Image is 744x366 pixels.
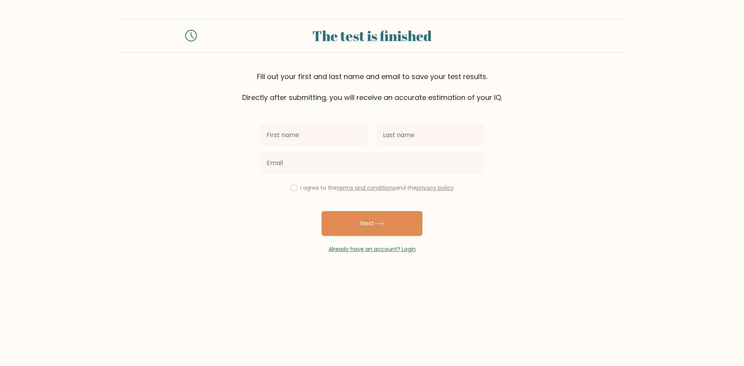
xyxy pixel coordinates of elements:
a: Already have an account? Login [329,245,416,253]
input: Email [260,152,484,174]
div: The test is finished [206,25,538,46]
input: Last name [377,124,484,146]
a: terms and conditions [337,184,395,192]
div: Fill out your first and last name and email to save your test results. Directly after submitting,... [116,71,628,103]
label: I agree to the and the [300,184,454,192]
a: privacy policy [417,184,454,192]
input: First name [260,124,367,146]
button: Next [322,211,422,236]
